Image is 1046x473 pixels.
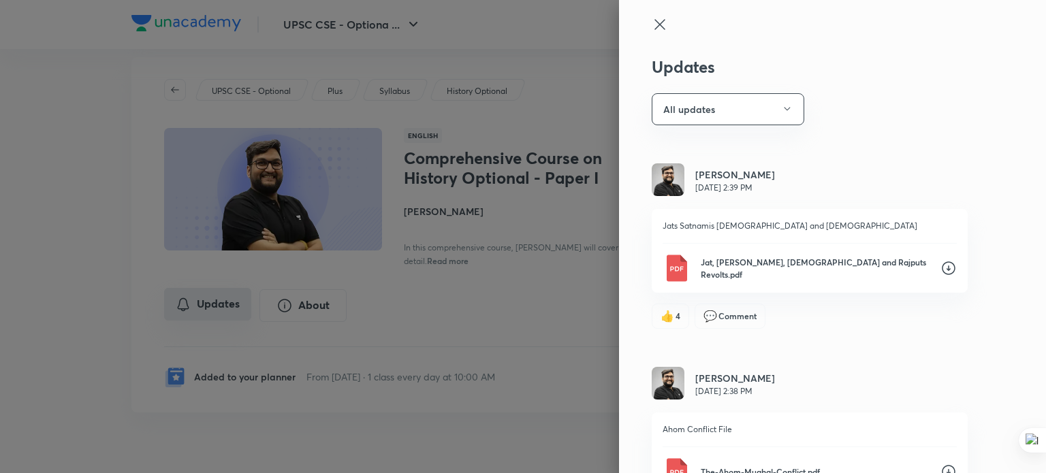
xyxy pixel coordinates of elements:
[652,93,804,125] button: All updates
[695,371,775,385] h6: [PERSON_NAME]
[695,385,775,397] p: [DATE] 2:38 PM
[652,57,968,77] h3: Updates
[718,310,757,322] span: Comment
[695,182,775,194] p: [DATE] 2:39 PM
[663,423,957,436] p: Ahom Conflict File
[695,167,775,182] h6: [PERSON_NAME]
[663,220,957,232] p: Jats Satnamis [DEMOGRAPHIC_DATA] and [DEMOGRAPHIC_DATA]
[652,163,684,196] img: Avatar
[676,310,680,322] span: 4
[652,367,684,399] img: Avatar
[663,255,690,282] img: Pdf
[701,256,930,280] p: Jat, [PERSON_NAME], [DEMOGRAPHIC_DATA] and Rajputs Revolts.pdf
[703,310,717,322] span: comment
[661,310,674,322] span: like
